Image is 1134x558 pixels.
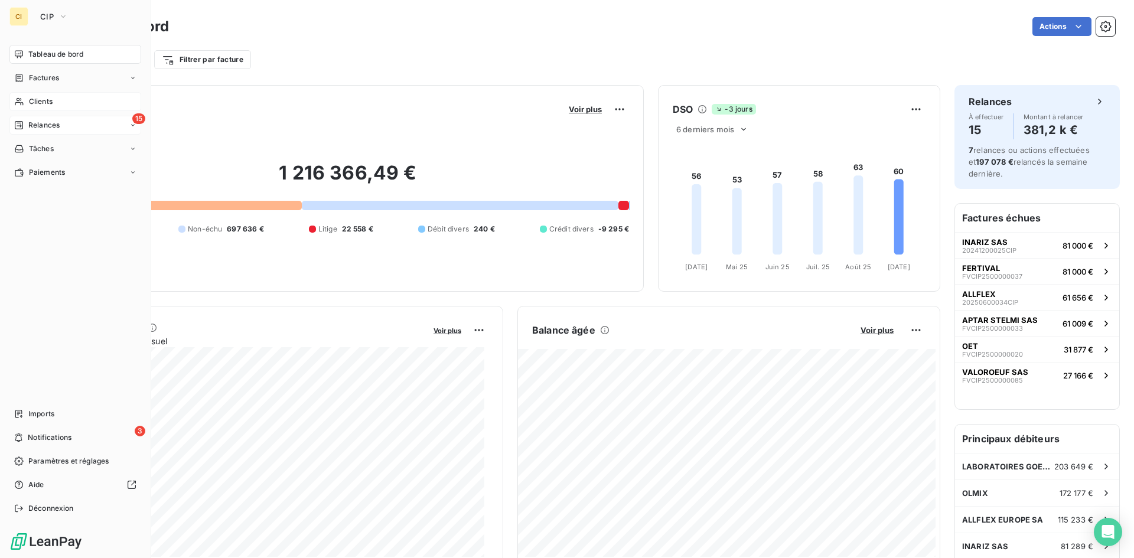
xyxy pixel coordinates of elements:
[532,323,595,337] h6: Balance âgée
[962,237,1008,247] span: INARIZ SAS
[67,161,629,197] h2: 1 216 366,49 €
[962,367,1028,377] span: VALOROEUF SAS
[1061,541,1093,551] span: 81 289 €
[962,541,1009,551] span: INARIZ SAS
[673,102,693,116] h6: DSO
[962,315,1038,325] span: APTAR STELMI SAS
[565,104,605,115] button: Voir plus
[1064,345,1093,354] span: 31 877 €
[1032,17,1091,36] button: Actions
[28,503,74,514] span: Déconnexion
[428,224,469,234] span: Débit divers
[955,336,1119,362] button: OETFVCIP250000002031 877 €
[676,125,734,134] span: 6 derniers mois
[9,7,28,26] div: CI
[227,224,263,234] span: 697 636 €
[955,310,1119,336] button: APTAR STELMI SASFVCIP250000003361 009 €
[28,409,54,419] span: Imports
[430,325,465,335] button: Voir plus
[955,284,1119,310] button: ALLFLEX20250600034CIP61 656 €
[154,50,251,69] button: Filtrer par facture
[845,263,871,271] tspan: Août 25
[955,258,1119,284] button: FERTIVALFVCIP250000003781 000 €
[712,104,755,115] span: -3 jours
[1063,293,1093,302] span: 61 656 €
[1058,515,1093,524] span: 115 233 €
[569,105,602,114] span: Voir plus
[549,224,594,234] span: Crédit divers
[40,12,54,21] span: CIP
[29,73,59,83] span: Factures
[9,475,141,494] a: Aide
[861,325,894,335] span: Voir plus
[685,263,708,271] tspan: [DATE]
[1094,518,1122,546] div: Open Intercom Messenger
[962,462,1054,471] span: LABORATOIRES GOEMAR
[29,96,53,107] span: Clients
[765,263,790,271] tspan: Juin 25
[29,143,54,154] span: Tâches
[969,113,1004,120] span: À effectuer
[962,515,1044,524] span: ALLFLEX EUROPE SA
[969,94,1012,109] h6: Relances
[962,289,996,299] span: ALLFLEX
[1063,319,1093,328] span: 61 009 €
[9,532,83,551] img: Logo LeanPay
[955,204,1119,232] h6: Factures échues
[132,113,145,124] span: 15
[969,145,1090,178] span: relances ou actions effectuées et relancés la semaine dernière.
[434,327,461,335] span: Voir plus
[962,341,978,351] span: OET
[806,263,830,271] tspan: Juil. 25
[857,325,897,335] button: Voir plus
[962,273,1022,280] span: FVCIP2500000037
[28,120,60,130] span: Relances
[29,167,65,178] span: Paiements
[955,362,1119,388] button: VALOROEUF SASFVCIP250000008527 166 €
[955,232,1119,258] button: INARIZ SAS20241200025CIP81 000 €
[888,263,910,271] tspan: [DATE]
[28,432,71,443] span: Notifications
[955,425,1119,453] h6: Principaux débiteurs
[969,120,1004,139] h4: 15
[598,224,629,234] span: -9 295 €
[342,224,373,234] span: 22 558 €
[976,157,1013,167] span: 197 078 €
[28,49,83,60] span: Tableau de bord
[474,224,495,234] span: 240 €
[962,263,1000,273] span: FERTIVAL
[1063,241,1093,250] span: 81 000 €
[1060,488,1093,498] span: 172 177 €
[1063,371,1093,380] span: 27 166 €
[962,247,1016,254] span: 20241200025CIP
[67,335,425,347] span: Chiffre d'affaires mensuel
[1054,462,1093,471] span: 203 649 €
[135,426,145,436] span: 3
[1063,267,1093,276] span: 81 000 €
[962,377,1023,384] span: FVCIP2500000085
[28,456,109,466] span: Paramètres et réglages
[1024,113,1084,120] span: Montant à relancer
[969,145,973,155] span: 7
[726,263,748,271] tspan: Mai 25
[318,224,337,234] span: Litige
[962,325,1023,332] span: FVCIP2500000033
[1024,120,1084,139] h4: 381,2 k €
[962,299,1018,306] span: 20250600034CIP
[188,224,222,234] span: Non-échu
[962,488,988,498] span: OLMIX
[962,351,1023,358] span: FVCIP2500000020
[28,479,44,490] span: Aide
